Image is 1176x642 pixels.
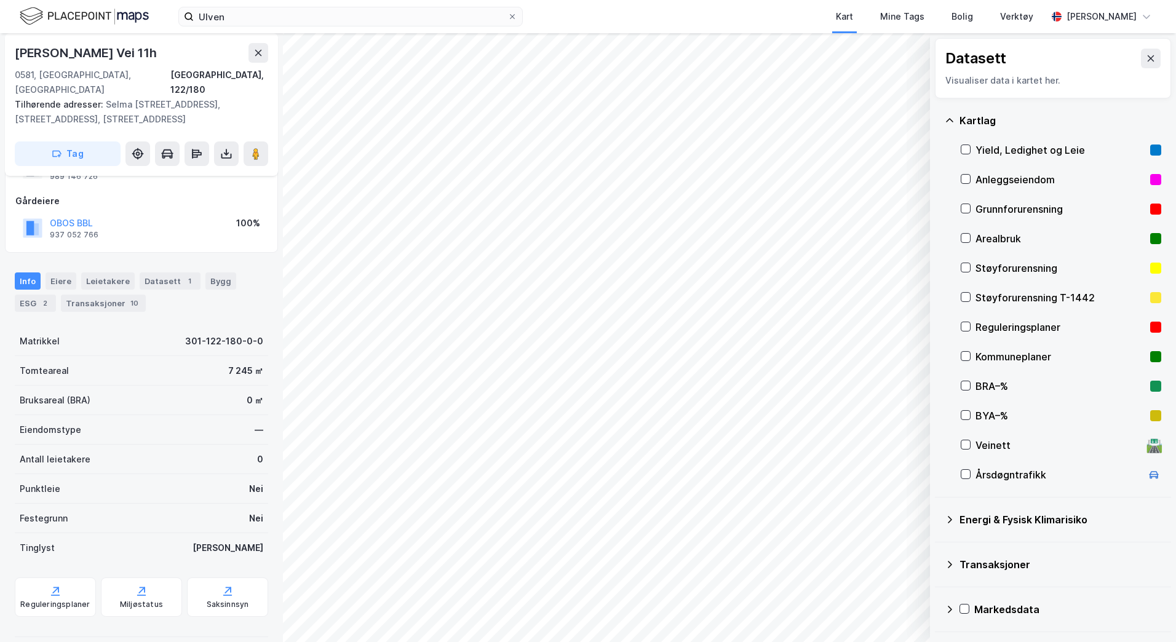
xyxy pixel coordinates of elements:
[975,202,1145,216] div: Grunnforurensning
[20,334,60,349] div: Matrikkel
[880,9,924,24] div: Mine Tags
[945,73,1161,88] div: Visualiser data i kartet her.
[15,68,170,97] div: 0581, [GEOGRAPHIC_DATA], [GEOGRAPHIC_DATA]
[50,172,98,181] div: 989 146 726
[46,272,76,290] div: Eiere
[975,467,1142,482] div: Årsdøgntrafikk
[228,363,263,378] div: 7 245 ㎡
[249,481,263,496] div: Nei
[15,272,41,290] div: Info
[952,9,973,24] div: Bolig
[15,99,106,109] span: Tilhørende adresser:
[15,295,56,312] div: ESG
[257,452,263,467] div: 0
[1114,583,1176,642] div: Kontrollprogram for chat
[836,9,853,24] div: Kart
[194,7,507,26] input: Søk på adresse, matrikkel, gårdeiere, leietakere eller personer
[1000,9,1033,24] div: Verktøy
[1067,9,1137,24] div: [PERSON_NAME]
[185,334,263,349] div: 301-122-180-0-0
[193,541,263,555] div: [PERSON_NAME]
[975,438,1142,453] div: Veinett
[15,194,268,208] div: Gårdeiere
[20,541,55,555] div: Tinglyst
[974,602,1161,617] div: Markedsdata
[20,511,68,526] div: Festegrunn
[1114,583,1176,642] iframe: Chat Widget
[1146,437,1162,453] div: 🛣️
[975,231,1145,246] div: Arealbruk
[959,512,1161,527] div: Energi & Fysisk Klimarisiko
[249,511,263,526] div: Nei
[20,363,69,378] div: Tomteareal
[20,6,149,27] img: logo.f888ab2527a4732fd821a326f86c7f29.svg
[170,68,268,97] div: [GEOGRAPHIC_DATA], 122/180
[20,452,90,467] div: Antall leietakere
[15,97,258,127] div: Selma [STREET_ADDRESS], [STREET_ADDRESS], [STREET_ADDRESS]
[975,408,1145,423] div: BYA–%
[975,290,1145,305] div: Støyforurensning T-1442
[140,272,201,290] div: Datasett
[255,422,263,437] div: —
[959,113,1161,128] div: Kartlag
[207,600,249,609] div: Saksinnsyn
[120,600,163,609] div: Miljøstatus
[975,379,1145,394] div: BRA–%
[975,349,1145,364] div: Kommuneplaner
[236,216,260,231] div: 100%
[205,272,236,290] div: Bygg
[183,275,196,287] div: 1
[975,172,1145,187] div: Anleggseiendom
[15,43,159,63] div: [PERSON_NAME] Vei 11h
[39,297,51,309] div: 2
[247,393,263,408] div: 0 ㎡
[128,297,141,309] div: 10
[975,143,1145,157] div: Yield, Ledighet og Leie
[20,422,81,437] div: Eiendomstype
[81,272,135,290] div: Leietakere
[20,481,60,496] div: Punktleie
[61,295,146,312] div: Transaksjoner
[15,141,121,166] button: Tag
[945,49,1006,68] div: Datasett
[959,557,1161,572] div: Transaksjoner
[20,600,90,609] div: Reguleringsplaner
[975,320,1145,335] div: Reguleringsplaner
[975,261,1145,275] div: Støyforurensning
[20,393,90,408] div: Bruksareal (BRA)
[50,230,98,240] div: 937 052 766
